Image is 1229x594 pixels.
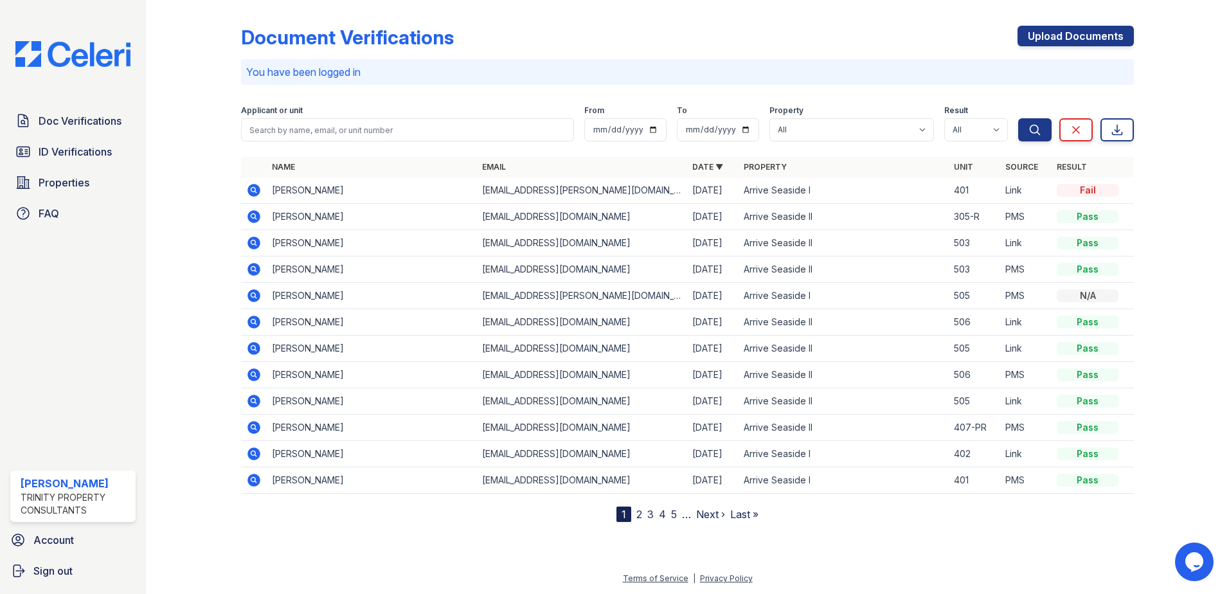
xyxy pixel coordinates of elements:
td: [EMAIL_ADDRESS][DOMAIN_NAME] [477,467,687,494]
td: [EMAIL_ADDRESS][DOMAIN_NAME] [477,388,687,415]
span: FAQ [39,206,59,221]
td: [PERSON_NAME] [267,204,477,230]
span: ID Verifications [39,144,112,159]
td: [PERSON_NAME] [267,309,477,336]
td: Arrive Seaside I [739,177,949,204]
td: [EMAIL_ADDRESS][DOMAIN_NAME] [477,415,687,441]
td: 305-R [949,204,1000,230]
a: Account [5,527,141,553]
td: PMS [1000,204,1052,230]
td: [EMAIL_ADDRESS][DOMAIN_NAME] [477,230,687,256]
td: Link [1000,336,1052,362]
td: [DATE] [687,204,739,230]
td: Arrive Seaside I [739,283,949,309]
td: [PERSON_NAME] [267,415,477,441]
td: [DATE] [687,256,739,283]
div: Pass [1057,237,1118,249]
td: [EMAIL_ADDRESS][PERSON_NAME][DOMAIN_NAME] [477,177,687,204]
td: [EMAIL_ADDRESS][DOMAIN_NAME] [477,256,687,283]
td: [EMAIL_ADDRESS][DOMAIN_NAME] [477,336,687,362]
a: 4 [659,508,666,521]
div: | [693,573,695,583]
span: … [682,507,691,522]
td: [EMAIL_ADDRESS][DOMAIN_NAME] [477,362,687,388]
a: Name [272,162,295,172]
td: Link [1000,309,1052,336]
td: [PERSON_NAME] [267,467,477,494]
td: Link [1000,441,1052,467]
a: Result [1057,162,1087,172]
a: Date ▼ [692,162,723,172]
a: 5 [671,508,677,521]
div: Pass [1057,210,1118,223]
td: 401 [949,177,1000,204]
td: [EMAIL_ADDRESS][DOMAIN_NAME] [477,309,687,336]
td: 402 [949,441,1000,467]
p: You have been logged in [246,64,1129,80]
td: Arrive Seaside II [739,204,949,230]
div: Pass [1057,395,1118,408]
div: Document Verifications [241,26,454,49]
td: 506 [949,362,1000,388]
td: 401 [949,467,1000,494]
a: Next › [696,508,725,521]
a: Upload Documents [1018,26,1134,46]
td: 407-PR [949,415,1000,441]
td: Arrive Seaside II [739,415,949,441]
div: Pass [1057,342,1118,355]
td: [PERSON_NAME] [267,441,477,467]
div: Fail [1057,184,1118,197]
td: Arrive Seaside II [739,230,949,256]
td: 506 [949,309,1000,336]
a: Property [744,162,787,172]
td: Arrive Seaside I [739,441,949,467]
div: Pass [1057,316,1118,328]
td: [PERSON_NAME] [267,336,477,362]
a: Sign out [5,558,141,584]
a: Doc Verifications [10,108,136,134]
td: Link [1000,388,1052,415]
td: [EMAIL_ADDRESS][DOMAIN_NAME] [477,204,687,230]
img: CE_Logo_Blue-a8612792a0a2168367f1c8372b55b34899dd931a85d93a1a3d3e32e68fde9ad4.png [5,41,141,67]
td: [DATE] [687,177,739,204]
td: [DATE] [687,467,739,494]
td: 505 [949,283,1000,309]
label: To [677,105,687,116]
td: [PERSON_NAME] [267,256,477,283]
td: [PERSON_NAME] [267,283,477,309]
td: [PERSON_NAME] [267,388,477,415]
a: Source [1005,162,1038,172]
a: Properties [10,170,136,195]
a: 3 [647,508,654,521]
a: Unit [954,162,973,172]
div: Pass [1057,447,1118,460]
a: Privacy Policy [700,573,753,583]
a: 2 [636,508,642,521]
td: [DATE] [687,230,739,256]
a: ID Verifications [10,139,136,165]
span: Properties [39,175,89,190]
label: Result [944,105,968,116]
td: [DATE] [687,309,739,336]
div: N/A [1057,289,1118,302]
label: From [584,105,604,116]
div: Pass [1057,421,1118,434]
a: Last » [730,508,758,521]
div: Trinity Property Consultants [21,491,130,517]
td: [DATE] [687,362,739,388]
td: 505 [949,388,1000,415]
td: 503 [949,230,1000,256]
td: [PERSON_NAME] [267,177,477,204]
td: Arrive Seaside I [739,467,949,494]
td: [PERSON_NAME] [267,362,477,388]
td: [EMAIL_ADDRESS][PERSON_NAME][DOMAIN_NAME] [477,283,687,309]
span: Account [33,532,74,548]
span: Doc Verifications [39,113,121,129]
td: [DATE] [687,441,739,467]
td: [DATE] [687,336,739,362]
td: Arrive Seaside II [739,362,949,388]
a: Email [482,162,506,172]
iframe: chat widget [1175,543,1216,581]
div: Pass [1057,474,1118,487]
